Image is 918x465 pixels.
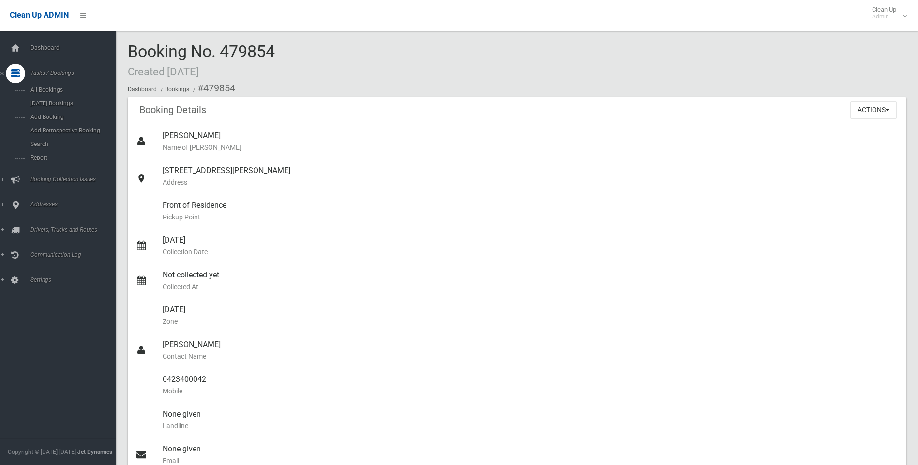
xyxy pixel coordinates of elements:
[163,229,899,263] div: [DATE]
[163,263,899,298] div: Not collected yet
[8,449,76,455] span: Copyright © [DATE]-[DATE]
[163,298,899,333] div: [DATE]
[163,350,899,362] small: Contact Name
[28,201,123,208] span: Addresses
[163,333,899,368] div: [PERSON_NAME]
[128,42,275,79] span: Booking No. 479854
[28,44,123,51] span: Dashboard
[28,276,123,283] span: Settings
[163,420,899,432] small: Landline
[872,13,896,20] small: Admin
[191,79,235,97] li: #479854
[165,86,189,93] a: Bookings
[163,246,899,258] small: Collection Date
[28,114,115,120] span: Add Booking
[28,70,123,76] span: Tasks / Bookings
[28,251,123,258] span: Communication Log
[163,281,899,292] small: Collected At
[163,368,899,403] div: 0423400042
[77,449,112,455] strong: Jet Dynamics
[163,176,899,188] small: Address
[163,385,899,397] small: Mobile
[163,142,899,153] small: Name of [PERSON_NAME]
[28,100,115,107] span: [DATE] Bookings
[163,194,899,229] div: Front of Residence
[128,65,199,78] small: Created [DATE]
[28,127,115,134] span: Add Retrospective Booking
[850,101,897,119] button: Actions
[163,403,899,437] div: None given
[28,141,115,147] span: Search
[128,101,218,119] header: Booking Details
[10,11,69,20] span: Clean Up ADMIN
[867,6,906,20] span: Clean Up
[28,87,115,93] span: All Bookings
[28,176,123,183] span: Booking Collection Issues
[128,86,157,93] a: Dashboard
[163,211,899,223] small: Pickup Point
[163,316,899,327] small: Zone
[28,226,123,233] span: Drivers, Trucks and Routes
[28,154,115,161] span: Report
[163,124,899,159] div: [PERSON_NAME]
[163,159,899,194] div: [STREET_ADDRESS][PERSON_NAME]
